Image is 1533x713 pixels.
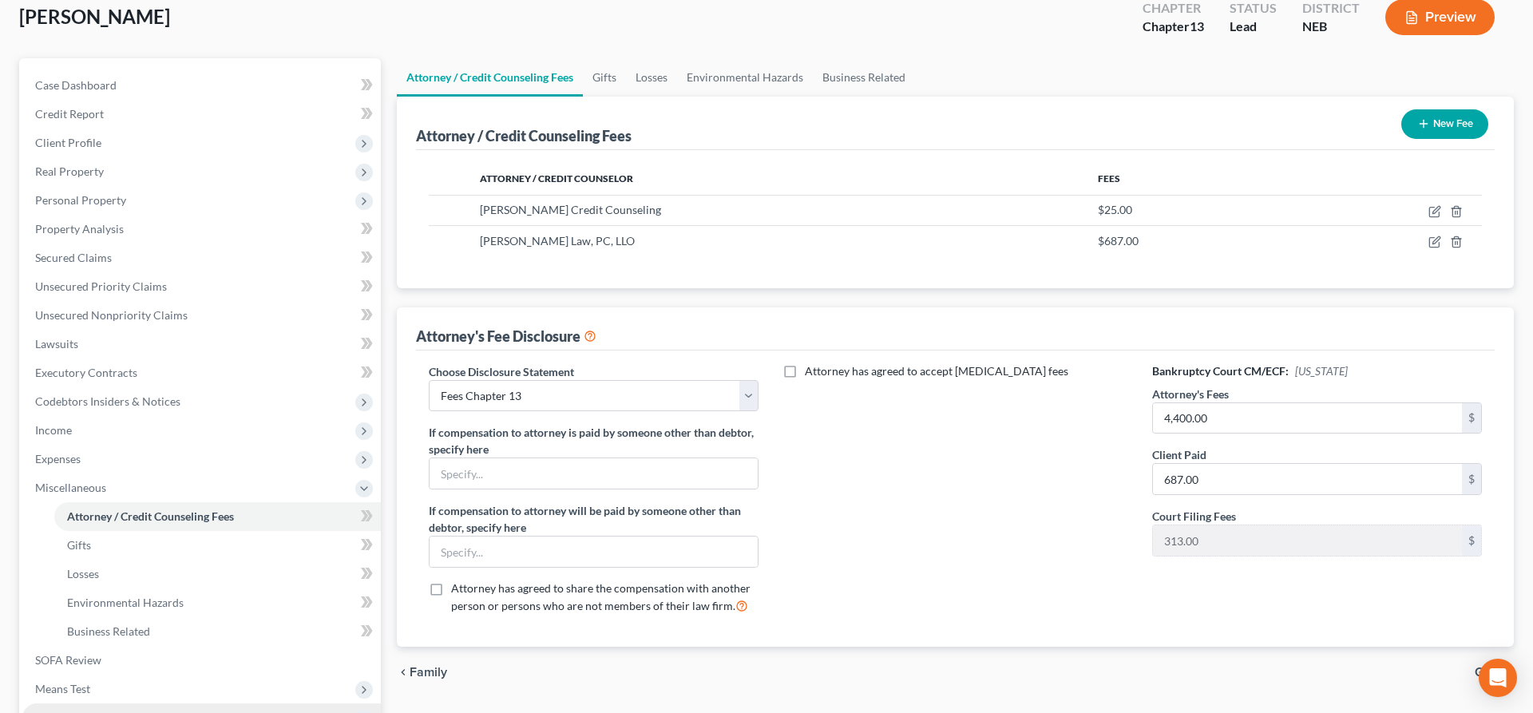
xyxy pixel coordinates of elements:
label: If compensation to attorney is paid by someone other than debtor, specify here [429,424,759,458]
span: Family [410,666,447,679]
span: [US_STATE] [1295,364,1348,378]
span: Client Profile [35,136,101,149]
span: Credit Report [35,107,104,121]
a: Losses [54,560,381,588]
span: Environmental Hazards [67,596,184,609]
a: Case Dashboard [22,71,381,100]
span: Expenses [35,452,81,465]
input: Specify... [430,458,758,489]
a: Credit Report [22,100,381,129]
label: If compensation to attorney will be paid by someone other than debtor, specify here [429,502,759,536]
span: SOFA Review [35,653,101,667]
span: Codebtors Insiders & Notices [35,394,180,408]
a: Attorney / Credit Counseling Fees [397,58,583,97]
input: Specify... [430,537,758,567]
div: $ [1462,464,1481,494]
span: Unsecured Nonpriority Claims [35,308,188,322]
span: Unsecured Priority Claims [35,279,167,293]
span: Property Analysis [35,222,124,236]
div: Lead [1230,18,1277,36]
span: Lawsuits [35,337,78,351]
label: Attorney's Fees [1152,386,1229,402]
span: Income [35,423,72,437]
div: Attorney's Fee Disclosure [416,327,596,346]
div: NEB [1302,18,1360,36]
span: [PERSON_NAME] [19,5,170,28]
label: Client Paid [1152,446,1206,463]
label: Choose Disclosure Statement [429,363,574,380]
a: Secured Claims [22,244,381,272]
span: [PERSON_NAME] Law, PC, LLO [480,234,635,248]
button: chevron_left Family [397,666,447,679]
a: Lawsuits [22,330,381,358]
span: Fees [1098,172,1120,184]
div: Open Intercom Messenger [1479,659,1517,697]
a: Property Analysis [22,215,381,244]
span: Gifts [1475,666,1501,679]
button: Gifts chevron_right [1475,666,1514,679]
span: Miscellaneous [35,481,106,494]
a: Environmental Hazards [677,58,813,97]
a: Losses [626,58,677,97]
span: Secured Claims [35,251,112,264]
span: Executory Contracts [35,366,137,379]
span: Attorney has agreed to accept [MEDICAL_DATA] fees [805,364,1068,378]
span: Real Property [35,164,104,178]
h6: Bankruptcy Court CM/ECF: [1152,363,1482,379]
a: Environmental Hazards [54,588,381,617]
span: Case Dashboard [35,78,117,92]
a: Executory Contracts [22,358,381,387]
i: chevron_left [397,666,410,679]
a: Gifts [583,58,626,97]
span: Personal Property [35,193,126,207]
span: Attorney / Credit Counselor [480,172,633,184]
a: Gifts [54,531,381,560]
div: Chapter [1143,18,1204,36]
div: $ [1462,403,1481,434]
span: Losses [67,567,99,580]
div: Attorney / Credit Counseling Fees [416,126,632,145]
span: Gifts [67,538,91,552]
label: Court Filing Fees [1152,508,1236,525]
span: Attorney / Credit Counseling Fees [67,509,234,523]
input: 0.00 [1153,525,1462,556]
input: 0.00 [1153,403,1462,434]
a: SOFA Review [22,646,381,675]
a: Business Related [813,58,915,97]
span: Attorney has agreed to share the compensation with another person or persons who are not members ... [451,581,751,612]
a: Unsecured Nonpriority Claims [22,301,381,330]
a: Business Related [54,617,381,646]
span: $25.00 [1098,203,1132,216]
span: Business Related [67,624,150,638]
input: 0.00 [1153,464,1462,494]
a: Attorney / Credit Counseling Fees [54,502,381,531]
button: New Fee [1401,109,1488,139]
div: $ [1462,525,1481,556]
span: $687.00 [1098,234,1139,248]
span: 13 [1190,18,1204,34]
a: Unsecured Priority Claims [22,272,381,301]
span: [PERSON_NAME] Credit Counseling [480,203,661,216]
span: Means Test [35,682,90,695]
